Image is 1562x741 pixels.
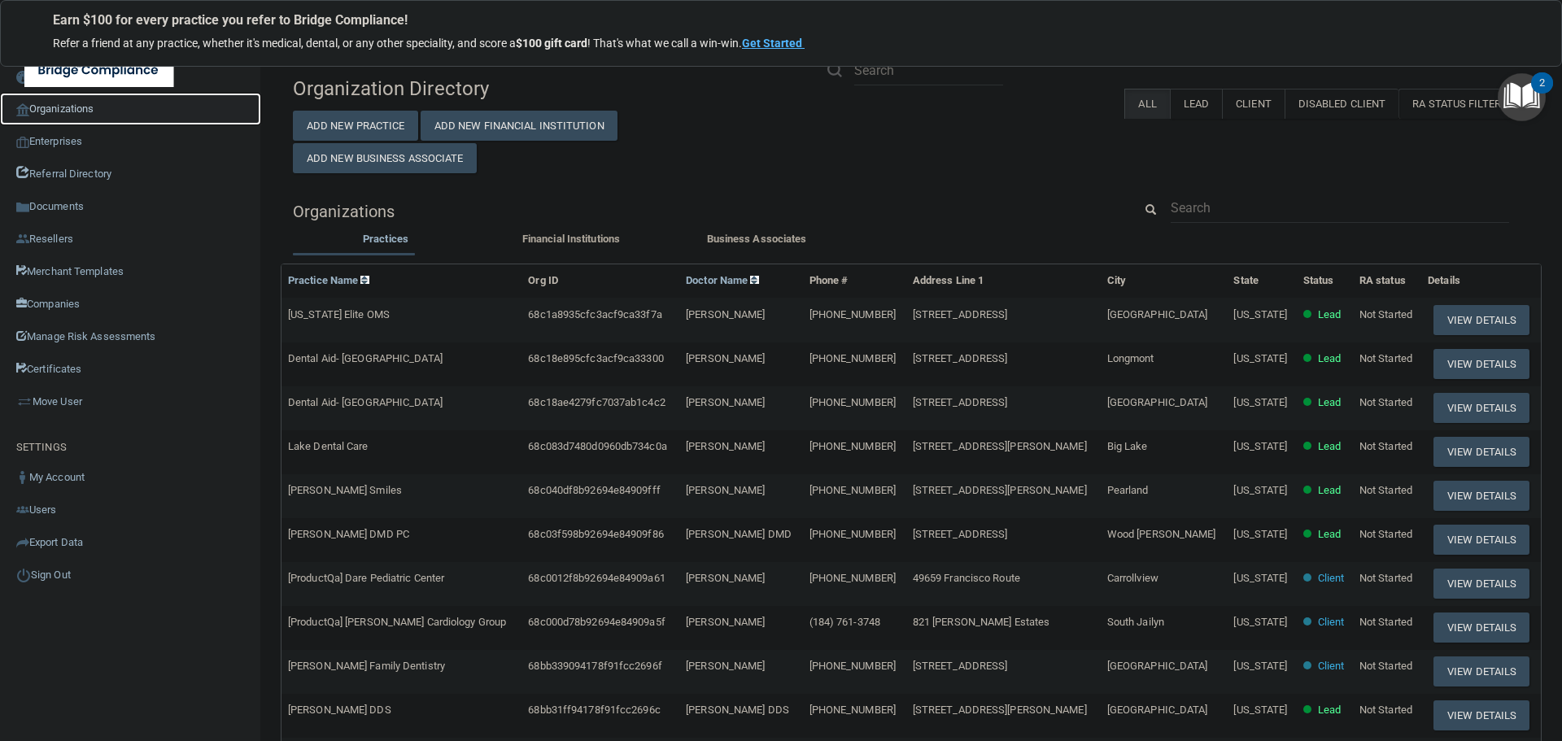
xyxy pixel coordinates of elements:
[1359,396,1412,408] span: Not Started
[686,484,765,496] span: [PERSON_NAME]
[528,704,660,716] span: 68bb31ff94178f91fcc2696c
[686,572,765,584] span: [PERSON_NAME]
[1433,481,1529,511] button: View Details
[1107,616,1164,628] span: South Jailyn
[1233,616,1287,628] span: [US_STATE]
[288,308,390,320] span: [US_STATE] Elite OMS
[1318,656,1345,676] p: Client
[1318,437,1341,456] p: Lead
[1233,308,1287,320] span: [US_STATE]
[16,233,29,246] img: ic_reseller.de258add.png
[686,274,759,286] a: Doctor Name
[16,503,29,517] img: icon-users.e205127d.png
[809,308,896,320] span: [PHONE_NUMBER]
[528,572,665,584] span: 68c0012f8b92694e84909a61
[16,471,29,484] img: ic_user_dark.df1a06c3.png
[664,229,849,253] li: Business Associate
[293,111,418,141] button: Add New Practice
[1297,264,1353,298] th: Status
[1433,437,1529,467] button: View Details
[288,274,369,286] a: Practice Name
[1433,700,1529,730] button: View Details
[809,616,880,628] span: (184) 761-3748
[1359,440,1412,452] span: Not Started
[742,37,805,50] a: Get Started
[1318,349,1341,368] p: Lead
[1318,700,1341,720] p: Lead
[913,616,1050,628] span: 821 [PERSON_NAME] Estates
[288,440,369,452] span: Lake Dental Care
[686,528,792,540] span: [PERSON_NAME] DMD
[16,137,29,148] img: enterprise.0d942306.png
[16,438,67,457] label: SETTINGS
[913,308,1008,320] span: [STREET_ADDRESS]
[528,308,661,320] span: 68c1a8935cfc3acf9ca33f7a
[1359,704,1412,716] span: Not Started
[1107,396,1208,408] span: [GEOGRAPHIC_DATA]
[293,143,477,173] button: Add New Business Associate
[521,264,679,298] th: Org ID
[1107,704,1208,716] span: [GEOGRAPHIC_DATA]
[803,264,906,298] th: Phone #
[1318,525,1341,544] p: Lead
[16,568,31,582] img: ic_power_dark.7ecde6b1.png
[1170,89,1222,119] label: Lead
[1107,528,1216,540] span: Wood [PERSON_NAME]
[906,264,1101,298] th: Address Line 1
[1433,349,1529,379] button: View Details
[1359,352,1412,364] span: Not Started
[1359,484,1412,496] span: Not Started
[913,396,1008,408] span: [STREET_ADDRESS]
[809,484,896,496] span: [PHONE_NUMBER]
[1318,481,1341,500] p: Lead
[1124,89,1169,119] label: All
[288,660,445,672] span: [PERSON_NAME] Family Dentistry
[24,54,174,87] img: bridge_compliance_login_screen.278c3ca4.svg
[1359,660,1412,672] span: Not Started
[1359,308,1412,320] span: Not Started
[1433,525,1529,555] button: View Details
[16,201,29,214] img: icon-documents.8dae5593.png
[53,12,1509,28] p: Earn $100 for every practice you refer to Bridge Compliance!
[707,233,807,245] span: Business Associates
[1285,89,1399,119] label: Disabled Client
[809,704,896,716] span: [PHONE_NUMBER]
[1107,572,1158,584] span: Carrollview
[686,616,765,628] span: [PERSON_NAME]
[913,352,1008,364] span: [STREET_ADDRESS]
[288,484,402,496] span: [PERSON_NAME] Smiles
[301,229,470,249] label: Practices
[1233,660,1287,672] span: [US_STATE]
[288,616,506,628] span: [ProductQa] [PERSON_NAME] Cardiology Group
[288,704,391,716] span: [PERSON_NAME] DDS
[913,440,1087,452] span: [STREET_ADDRESS][PERSON_NAME]
[1433,656,1529,687] button: View Details
[528,616,665,628] span: 68c000d78b92694e84909a5f
[809,440,896,452] span: [PHONE_NUMBER]
[288,352,443,364] span: Dental Aid- [GEOGRAPHIC_DATA]
[1433,305,1529,335] button: View Details
[913,484,1087,496] span: [STREET_ADDRESS][PERSON_NAME]
[809,660,896,672] span: [PHONE_NUMBER]
[913,572,1020,584] span: 49659 Francisco Route
[854,55,1003,85] input: Search
[686,704,789,716] span: [PERSON_NAME] DDS
[1107,440,1148,452] span: Big Lake
[1353,264,1421,298] th: RA status
[809,396,896,408] span: [PHONE_NUMBER]
[288,396,443,408] span: Dental Aid- [GEOGRAPHIC_DATA]
[686,308,765,320] span: [PERSON_NAME]
[913,660,1008,672] span: [STREET_ADDRESS]
[587,37,742,50] span: ! That's what we call a win-win.
[16,394,33,410] img: briefcase.64adab9b.png
[672,229,841,249] label: Business Associates
[686,440,765,452] span: [PERSON_NAME]
[1433,569,1529,599] button: View Details
[528,660,661,672] span: 68bb339094178f91fcc2696f
[478,229,664,253] li: Financial Institutions
[528,352,663,364] span: 68c18e895cfc3acf9ca33300
[363,233,408,245] span: Practices
[516,37,587,50] strong: $100 gift card
[1107,308,1208,320] span: [GEOGRAPHIC_DATA]
[686,396,765,408] span: [PERSON_NAME]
